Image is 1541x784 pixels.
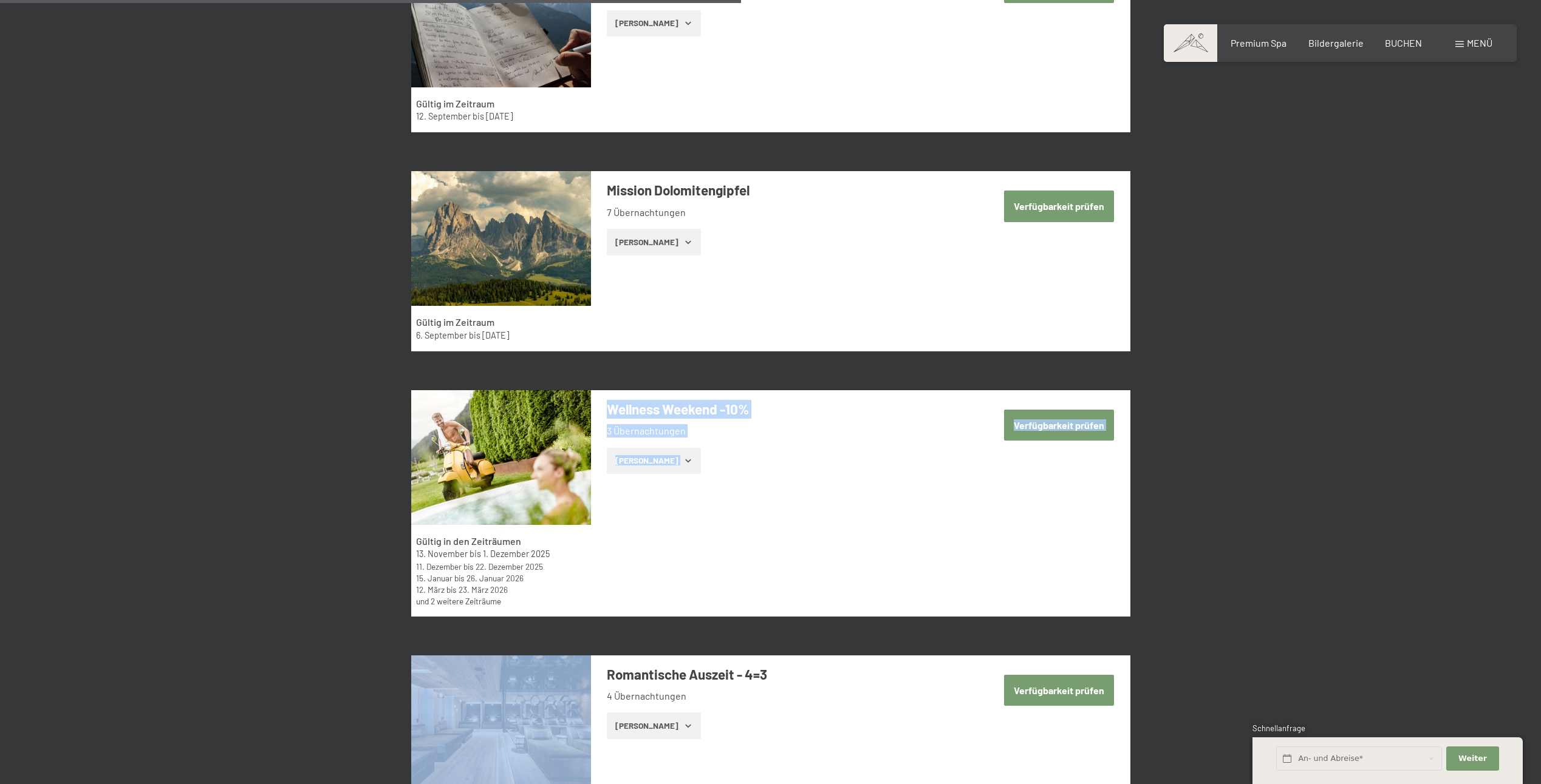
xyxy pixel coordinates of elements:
[416,561,462,572] time: 11.12.2025
[1308,37,1364,49] a: Bildergalerie
[483,549,550,559] time: 01.12.2025
[607,10,701,37] button: [PERSON_NAME]
[607,400,968,419] h3: Wellness Weekend -10%
[607,689,968,703] li: 4 Übernachtungen
[1446,746,1498,771] button: Weiter
[466,573,524,583] time: 26.01.2026
[1004,410,1114,441] button: Verfügbarkeit prüfen
[411,390,591,525] img: mss_renderimg.php
[1231,37,1286,49] a: Premium Spa
[1385,37,1422,49] a: BUCHEN
[416,98,494,109] strong: Gültig im Zeitraum
[607,181,968,200] h3: Mission Dolomitengipfel
[416,584,585,595] div: bis
[416,549,468,559] time: 13.11.2025
[1004,675,1114,706] button: Verfügbarkeit prüfen
[607,712,701,739] button: [PERSON_NAME]
[607,424,968,438] li: 3 Übernachtungen
[416,561,585,572] div: bis
[1004,191,1114,221] button: Verfügbarkeit prüfen
[416,110,585,123] div: bis
[416,596,501,606] a: und 2 weitere Zeiträume
[1467,37,1492,49] span: Menü
[1458,753,1487,764] span: Weiter
[1252,723,1305,733] span: Schnellanfrage
[476,561,543,572] time: 22.12.2025
[416,584,445,595] time: 12.03.2026
[607,206,968,219] li: 7 Übernachtungen
[416,548,585,560] div: bis
[486,111,513,121] time: 27.09.2026
[482,330,509,340] time: 27.09.2026
[416,330,467,340] time: 06.09.2026
[416,111,471,121] time: 12.09.2026
[411,171,591,306] img: mss_renderimg.php
[607,229,701,255] button: [PERSON_NAME]
[416,573,453,583] time: 15.01.2026
[607,665,968,684] h3: Romantische Auszeit - 4=3
[416,572,585,584] div: bis
[416,329,585,342] div: bis
[607,448,701,475] button: [PERSON_NAME]
[459,584,508,595] time: 23.03.2026
[416,535,521,547] strong: Gültig in den Zeiträumen
[416,316,494,328] strong: Gültig im Zeitraum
